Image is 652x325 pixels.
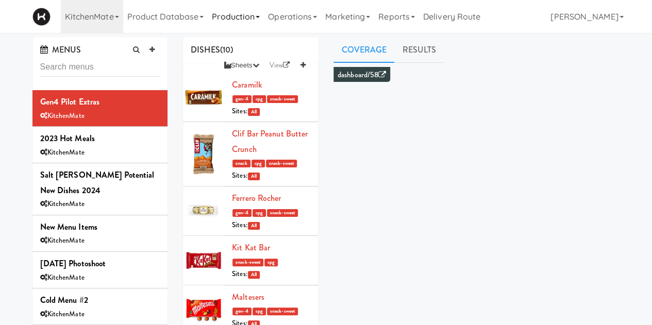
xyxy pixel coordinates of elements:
[232,95,252,103] span: gen-4
[40,146,160,159] div: KitchenMate
[40,198,160,211] div: KitchenMate
[253,307,266,315] span: cpg
[267,209,298,217] span: snack-sweet
[40,271,160,284] div: KitchenMate
[40,132,95,144] b: 2023 Hot Meals
[232,268,310,281] div: Sites:
[267,95,298,103] span: snack-sweet
[232,259,263,266] span: snack-sweet
[232,105,310,118] div: Sites:
[219,58,264,73] button: Sheets
[394,37,444,63] a: Results
[232,209,252,217] span: gen-4
[232,128,308,155] a: Clif Bar Peanut Butter Crunch
[248,222,260,230] span: All
[267,307,298,315] span: snack-sweet
[32,8,51,26] img: Micromart
[32,127,168,163] li: 2023 Hot MealsKitchenMate
[40,44,81,56] span: MENUS
[232,307,252,315] span: gen-4
[40,58,160,77] input: Search menus
[232,169,310,182] div: Sites:
[40,308,160,321] div: KitchenMate
[232,192,281,204] a: Ferrero Rocher
[232,79,262,91] a: Caramilk
[264,58,295,73] a: View
[333,37,394,63] a: Coverage
[40,169,155,196] b: Salt [PERSON_NAME] Potential New Dishes 2024
[232,242,270,253] a: Kit Kat Bar
[266,160,297,167] span: snack-sweet
[32,288,168,325] li: Cold Menu #2KitchenMate
[32,90,168,127] li: Gen4 Pilot ExtrasKitchenMate
[40,96,100,108] b: Gen4 Pilot Extras
[232,219,310,232] div: Sites:
[40,110,160,123] div: KitchenMate
[32,252,168,288] li: [DATE] photoshootKitchenMate
[232,291,264,303] a: Maltesers
[338,70,386,80] a: dashboard/58
[253,209,266,217] span: cpg
[220,44,233,56] span: (10)
[191,44,220,56] span: DISHES
[248,108,260,116] span: All
[40,258,106,269] b: [DATE] photoshoot
[253,95,266,103] span: cpg
[40,221,97,233] b: New Menu Items
[252,160,265,167] span: cpg
[248,173,260,180] span: All
[264,259,278,266] span: cpg
[32,215,168,252] li: New Menu ItemsKitchenMate
[40,294,88,306] b: Cold Menu #2
[232,160,250,167] span: snack
[40,234,160,247] div: KitchenMate
[248,271,260,279] span: All
[32,163,168,215] li: Salt [PERSON_NAME] Potential New Dishes 2024KitchenMate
